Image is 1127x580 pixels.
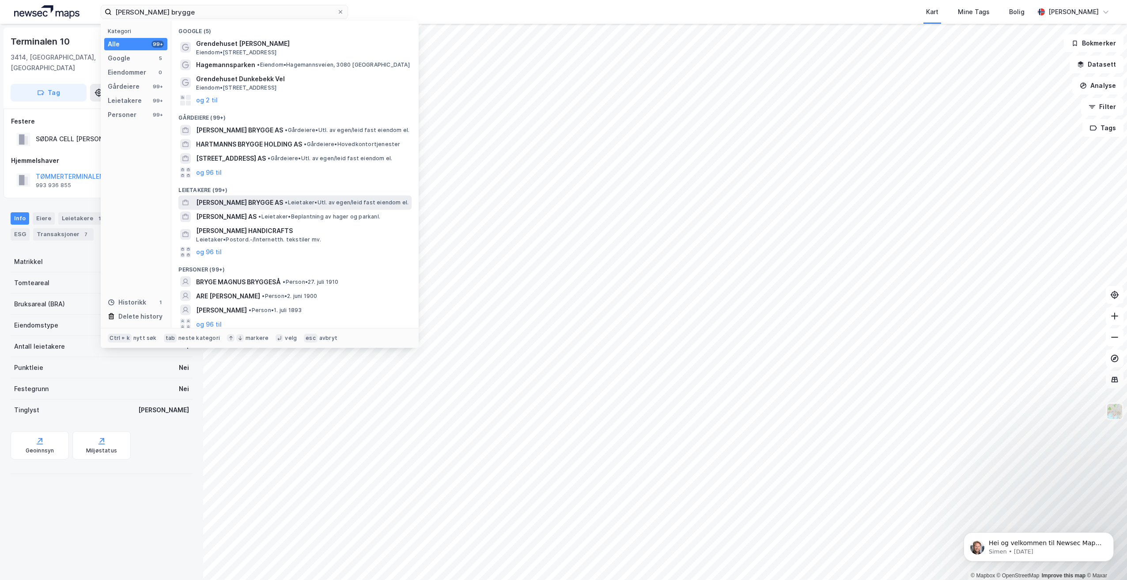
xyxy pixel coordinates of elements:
[179,384,189,394] div: Nei
[249,307,251,313] span: •
[108,67,146,78] div: Eiendommer
[262,293,317,300] span: Person • 2. juni 1900
[157,69,164,76] div: 0
[14,405,39,415] div: Tinglyst
[138,405,189,415] div: [PERSON_NAME]
[196,197,283,208] span: [PERSON_NAME] BRYGGE AS
[1072,77,1123,94] button: Analyse
[246,335,269,342] div: markere
[11,228,30,241] div: ESG
[1064,34,1123,52] button: Bokmerker
[196,125,283,136] span: [PERSON_NAME] BRYGGE AS
[108,39,120,49] div: Alle
[14,384,49,394] div: Festegrunn
[151,83,164,90] div: 99+
[151,41,164,48] div: 99+
[14,299,65,309] div: Bruksareal (BRA)
[178,335,220,342] div: neste kategori
[14,362,43,373] div: Punktleie
[108,297,146,308] div: Historikk
[157,55,164,62] div: 5
[196,49,276,56] span: Eiendom • [STREET_ADDRESS]
[196,38,408,49] span: Grendehuset [PERSON_NAME]
[179,362,189,373] div: Nei
[196,74,408,84] span: Grendehuset Dunkebekk Vel
[257,61,409,68] span: Eiendom • Hagemannsveien, 3080 [GEOGRAPHIC_DATA]
[1081,98,1123,116] button: Filter
[108,109,136,120] div: Personer
[157,299,164,306] div: 1
[11,34,71,49] div: Terminalen 10
[171,180,419,196] div: Leietakere (99+)
[86,447,117,454] div: Miljøstatus
[926,7,938,17] div: Kart
[108,53,130,64] div: Google
[196,167,222,178] button: og 96 til
[108,334,132,343] div: Ctrl + k
[304,334,318,343] div: esc
[14,320,58,331] div: Eiendomstype
[11,84,87,102] button: Tag
[112,5,337,19] input: Søk på adresse, matrikkel, gårdeiere, leietakere eller personer
[11,155,192,166] div: Hjemmelshaver
[285,127,287,133] span: •
[283,279,338,286] span: Person • 27. juli 1910
[249,307,302,314] span: Person • 1. juli 1893
[196,226,408,236] span: [PERSON_NAME] HANDICRAFTS
[283,279,285,285] span: •
[164,334,177,343] div: tab
[971,572,995,579] a: Mapbox
[1042,572,1085,579] a: Improve this map
[1082,119,1123,137] button: Tags
[36,182,71,189] div: 993 936 855
[11,52,157,73] div: 3414, [GEOGRAPHIC_DATA], [GEOGRAPHIC_DATA]
[950,514,1127,576] iframe: Intercom notifications message
[997,572,1040,579] a: OpenStreetMap
[1048,7,1099,17] div: [PERSON_NAME]
[14,256,43,267] div: Matrikkel
[196,305,247,316] span: [PERSON_NAME]
[285,199,408,206] span: Leietaker • Utl. av egen/leid fast eiendom el.
[11,116,192,127] div: Festere
[14,5,79,19] img: logo.a4113a55bc3d86da70a041830d287a7e.svg
[108,81,140,92] div: Gårdeiere
[285,335,297,342] div: velg
[196,211,257,222] span: [PERSON_NAME] AS
[1106,403,1123,420] img: Z
[304,141,306,147] span: •
[108,95,142,106] div: Leietakere
[285,199,287,206] span: •
[285,127,409,134] span: Gårdeiere • Utl. av egen/leid fast eiendom el.
[258,213,261,220] span: •
[268,155,270,162] span: •
[11,212,29,225] div: Info
[262,293,265,299] span: •
[14,278,49,288] div: Tomteareal
[196,95,218,105] button: og 2 til
[196,236,321,243] span: Leietaker • Postord.-/Internetth. tekstiler mv.
[1009,7,1025,17] div: Bolig
[133,335,157,342] div: nytt søk
[196,319,222,329] button: og 96 til
[118,311,163,322] div: Delete history
[171,107,419,123] div: Gårdeiere (99+)
[108,28,167,34] div: Kategori
[26,447,54,454] div: Geoinnsyn
[151,111,164,118] div: 99+
[958,7,990,17] div: Mine Tags
[81,230,90,239] div: 7
[268,155,392,162] span: Gårdeiere • Utl. av egen/leid fast eiendom el.
[196,277,281,287] span: BRYGE MAGNUS BRYGGESÅ
[319,335,337,342] div: avbryt
[95,214,104,223] div: 1
[196,153,266,164] span: [STREET_ADDRESS] AS
[171,259,419,275] div: Personer (99+)
[58,212,107,225] div: Leietakere
[151,97,164,104] div: 99+
[196,139,302,150] span: HARTMANNS BRYGGE HOLDING AS
[196,247,222,257] button: og 96 til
